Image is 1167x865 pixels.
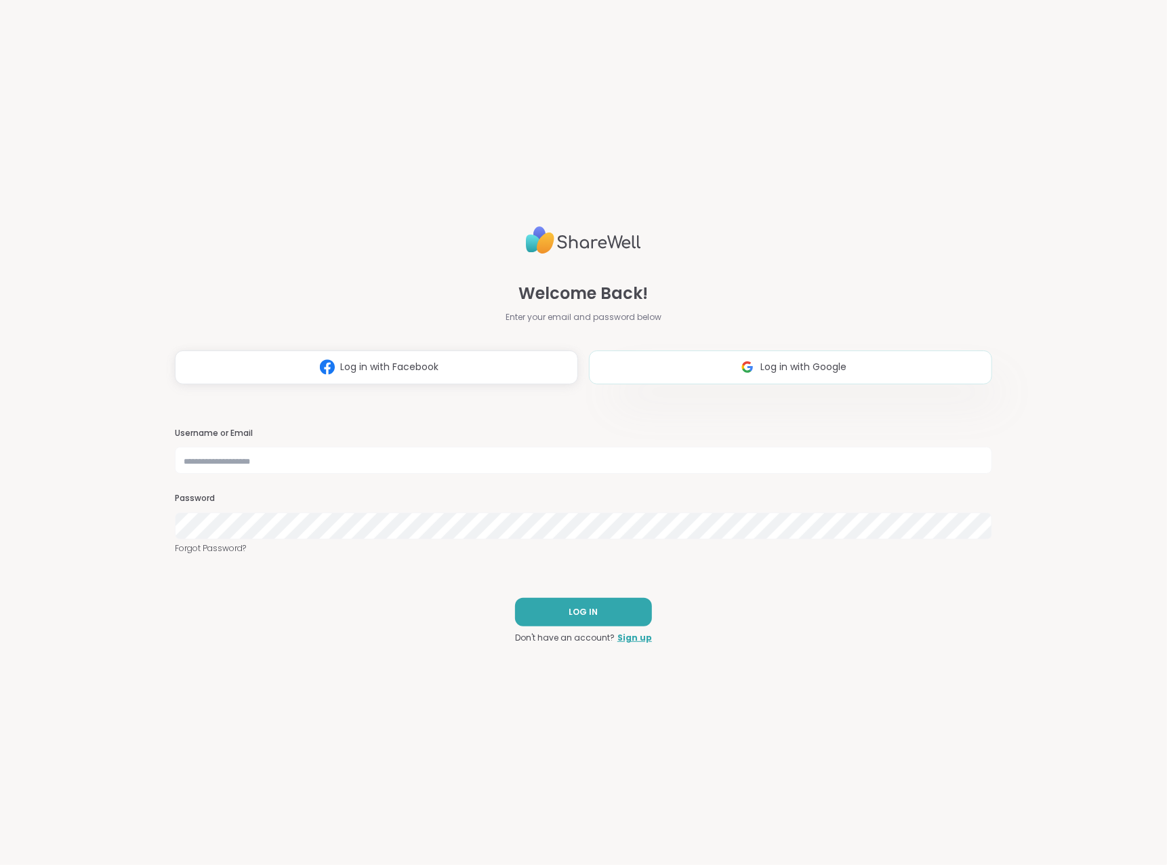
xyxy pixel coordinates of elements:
[314,355,340,380] img: ShareWell Logomark
[175,493,991,504] h3: Password
[518,281,648,306] span: Welcome Back!
[589,350,992,384] button: Log in with Google
[526,221,641,260] img: ShareWell Logo
[515,598,652,626] button: LOG IN
[760,360,846,374] span: Log in with Google
[340,360,438,374] span: Log in with Facebook
[175,350,578,384] button: Log in with Facebook
[735,355,760,380] img: ShareWell Logomark
[569,606,598,618] span: LOG IN
[506,311,661,323] span: Enter your email and password below
[175,428,991,439] h3: Username or Email
[617,632,652,644] a: Sign up
[515,632,615,644] span: Don't have an account?
[175,542,991,555] a: Forgot Password?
